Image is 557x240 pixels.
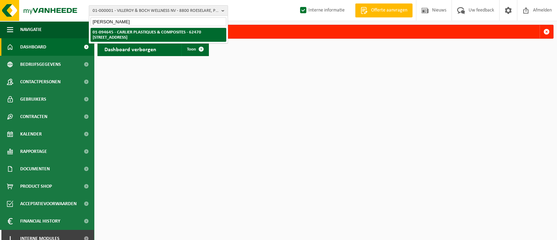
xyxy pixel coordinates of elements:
[355,3,413,17] a: Offerte aanvragen
[89,5,228,16] button: 01-000001 - VILLEROY & BOCH WELLNESS NV - 8800 ROESELARE, POPULIERSTRAAT 1
[20,160,50,178] span: Documenten
[20,143,47,160] span: Rapportage
[93,6,219,16] span: 01-000001 - VILLEROY & BOCH WELLNESS NV - 8800 ROESELARE, POPULIERSTRAAT 1
[20,212,60,230] span: Financial History
[299,5,345,16] label: Interne informatie
[20,195,77,212] span: Acceptatievoorwaarden
[110,25,540,38] div: Deze party bestaat niet
[20,38,46,56] span: Dashboard
[181,42,208,56] a: Toon
[369,7,409,14] span: Offerte aanvragen
[20,21,42,38] span: Navigatie
[20,73,61,91] span: Contactpersonen
[20,125,42,143] span: Kalender
[93,30,201,40] strong: 01-094645 - CARLIER PLASTIQUES & COMPOSITES - 62470 [STREET_ADDRESS]
[187,47,196,52] span: Toon
[20,108,47,125] span: Contracten
[20,56,61,73] span: Bedrijfsgegevens
[91,17,226,26] input: Zoeken naar gekoppelde vestigingen
[20,178,52,195] span: Product Shop
[20,91,46,108] span: Gebruikers
[97,42,163,56] h2: Dashboard verborgen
